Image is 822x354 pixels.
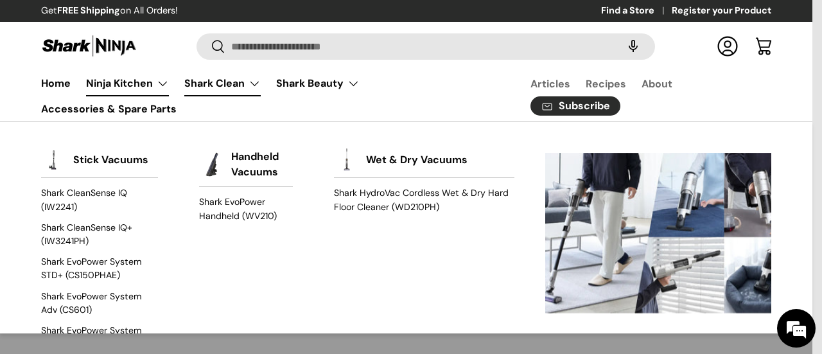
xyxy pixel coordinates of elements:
[586,71,626,96] a: Recipes
[530,71,570,96] a: Articles
[6,226,245,270] textarea: Type your message and hit 'Enter'
[559,101,610,111] span: Subscribe
[74,99,177,229] span: We're online!
[41,96,177,121] a: Accessories & Spare Parts
[41,71,500,121] nav: Primary
[672,4,771,18] a: Register your Product
[41,33,137,58] img: Shark Ninja Philippines
[211,6,241,37] div: Minimize live chat window
[500,71,771,121] nav: Secondary
[268,71,367,96] summary: Shark Beauty
[601,4,672,18] a: Find a Store
[67,72,216,89] div: Chat with us now
[41,71,71,96] a: Home
[530,96,620,116] a: Subscribe
[177,71,268,96] summary: Shark Clean
[642,71,672,96] a: About
[78,71,177,96] summary: Ninja Kitchen
[613,32,654,60] speech-search-button: Search by voice
[41,4,178,18] p: Get on All Orders!
[57,4,120,16] strong: FREE Shipping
